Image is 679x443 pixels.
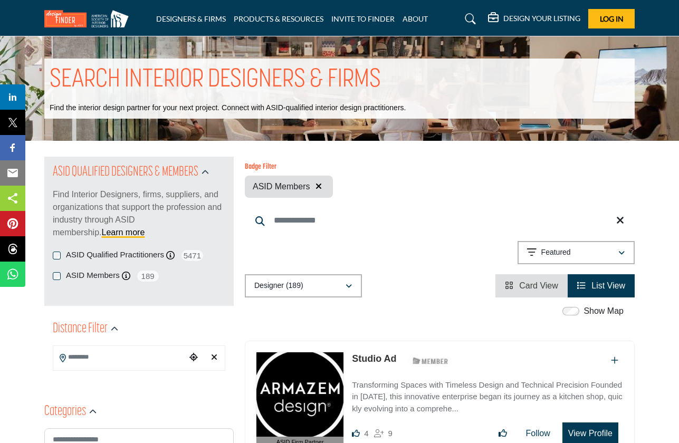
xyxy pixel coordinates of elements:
[50,64,381,97] h1: SEARCH INTERIOR DESIGNERS & FIRMS
[403,14,428,23] a: ABOUT
[352,379,624,415] p: Transforming Spaces with Timeless Design and Technical Precision Founded in [DATE], this innovati...
[503,14,580,23] h5: DESIGN YOUR LISTING
[352,373,624,415] a: Transforming Spaces with Timeless Design and Technical Precision Founded in [DATE], this innovati...
[611,356,618,365] a: Add To List
[455,11,483,27] a: Search
[66,269,120,282] label: ASID Members
[50,103,406,113] p: Find the interior design partner for your next project. Connect with ASID-qualified interior desi...
[44,10,134,27] img: Site Logo
[505,281,558,290] a: View Card
[136,269,160,283] span: 189
[245,208,635,233] input: Search Keyword
[407,354,454,368] img: ASID Members Badge Icon
[600,14,624,23] span: Log In
[374,427,393,440] div: Followers
[519,281,558,290] span: Card View
[245,163,333,172] h6: Badge Filter
[245,274,362,297] button: Designer (189)
[364,429,368,438] span: 4
[331,14,395,23] a: INVITE TO FINDER
[53,163,198,182] h2: ASID QUALIFIED DESIGNERS & MEMBERS
[352,352,396,366] p: Studio Ad
[186,346,202,369] div: Choose your current location
[588,9,635,28] button: Log In
[577,281,625,290] a: View List
[53,188,225,239] p: Find Interior Designers, firms, suppliers, and organizations that support the profession and indu...
[207,346,222,369] div: Clear search location
[66,249,164,261] label: ASID Qualified Practitioners
[352,353,396,364] a: Studio Ad
[156,14,226,23] a: DESIGNERS & FIRMS
[180,249,204,262] span: 5471
[568,274,635,297] li: List View
[101,228,145,237] a: Learn more
[541,247,571,258] p: Featured
[234,14,323,23] a: PRODUCTS & RESOURCES
[53,320,108,339] h2: Distance Filter
[495,274,568,297] li: Card View
[53,347,186,368] input: Search Location
[53,272,61,280] input: ASID Members checkbox
[256,352,343,437] img: Studio Ad
[352,429,360,437] i: Likes
[254,281,303,291] p: Designer (189)
[591,281,625,290] span: List View
[388,429,393,438] span: 9
[584,305,624,317] label: Show Map
[44,402,86,421] h2: Categories
[488,13,580,25] div: DESIGN YOUR LISTING
[253,180,310,193] span: ASID Members
[53,252,61,259] input: ASID Qualified Practitioners checkbox
[518,241,635,264] button: Featured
